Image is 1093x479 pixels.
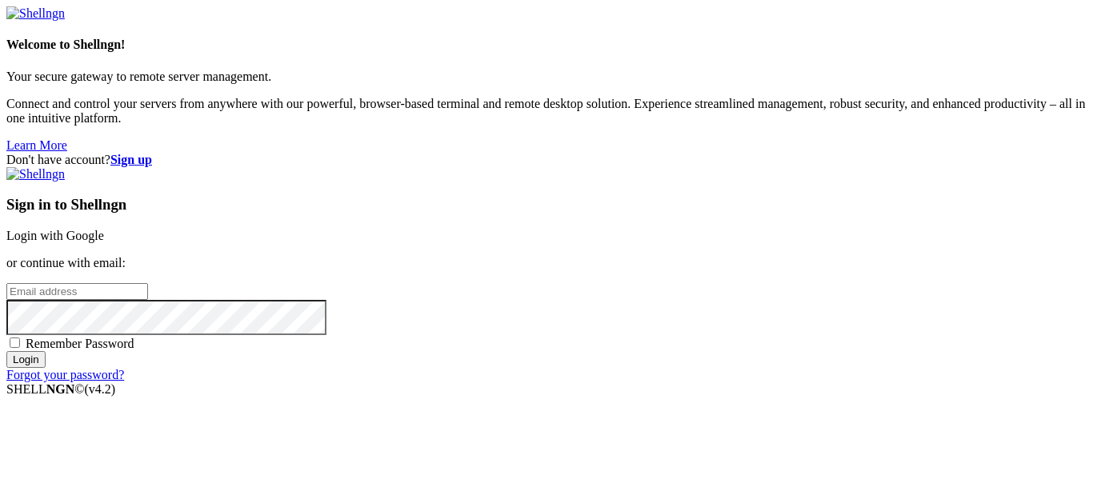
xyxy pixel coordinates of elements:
span: 4.2.0 [85,382,116,396]
input: Remember Password [10,337,20,348]
img: Shellngn [6,167,65,182]
a: Learn More [6,138,67,152]
b: NGN [46,382,75,396]
img: Shellngn [6,6,65,21]
p: Your secure gateway to remote server management. [6,70,1087,84]
p: or continue with email: [6,256,1087,270]
p: Connect and control your servers from anywhere with our powerful, browser-based terminal and remo... [6,97,1087,126]
input: Email address [6,283,148,300]
h3: Sign in to Shellngn [6,196,1087,214]
h4: Welcome to Shellngn! [6,38,1087,52]
a: Login with Google [6,229,104,242]
span: Remember Password [26,337,134,350]
a: Sign up [110,153,152,166]
input: Login [6,351,46,368]
div: Don't have account? [6,153,1087,167]
a: Forgot your password? [6,368,124,381]
span: SHELL © [6,382,115,396]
